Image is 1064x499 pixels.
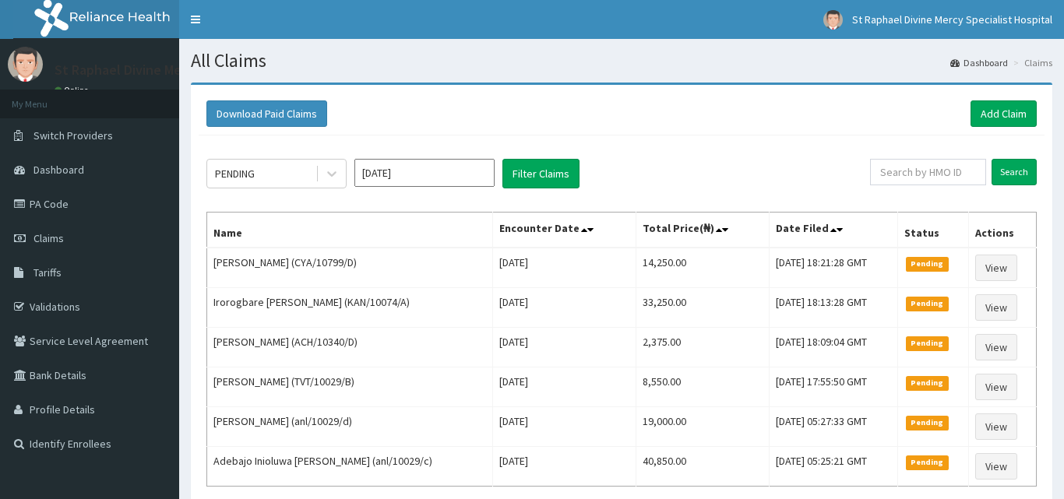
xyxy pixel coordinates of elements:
[8,47,43,82] img: User Image
[215,166,255,181] div: PENDING
[898,213,969,248] th: Status
[823,10,843,30] img: User Image
[1009,56,1052,69] li: Claims
[975,374,1017,400] a: View
[770,447,898,487] td: [DATE] 05:25:21 GMT
[975,453,1017,480] a: View
[975,334,1017,360] a: View
[975,413,1017,440] a: View
[636,248,770,288] td: 14,250.00
[492,248,636,288] td: [DATE]
[770,288,898,328] td: [DATE] 18:13:28 GMT
[975,255,1017,281] a: View
[55,63,318,77] p: St Raphael Divine Mercy Specialist Hospital
[906,336,949,350] span: Pending
[770,328,898,367] td: [DATE] 18:09:04 GMT
[492,213,636,248] th: Encounter Date
[870,159,986,185] input: Search by HMO ID
[33,128,113,142] span: Switch Providers
[636,407,770,447] td: 19,000.00
[207,328,493,367] td: [PERSON_NAME] (ACH/10340/D)
[55,85,92,96] a: Online
[191,51,1052,71] h1: All Claims
[770,367,898,407] td: [DATE] 17:55:50 GMT
[950,56,1008,69] a: Dashboard
[636,367,770,407] td: 8,550.00
[33,231,64,245] span: Claims
[770,248,898,288] td: [DATE] 18:21:28 GMT
[33,265,62,279] span: Tariffs
[968,213,1036,248] th: Actions
[492,288,636,328] td: [DATE]
[636,447,770,487] td: 40,850.00
[354,159,495,187] input: Select Month and Year
[207,288,493,328] td: Irorogbare [PERSON_NAME] (KAN/10074/A)
[207,213,493,248] th: Name
[975,294,1017,321] a: View
[906,455,949,469] span: Pending
[852,12,1052,26] span: St Raphael Divine Mercy Specialist Hospital
[906,376,949,390] span: Pending
[636,328,770,367] td: 2,375.00
[492,447,636,487] td: [DATE]
[492,367,636,407] td: [DATE]
[492,328,636,367] td: [DATE]
[906,416,949,430] span: Pending
[207,367,493,407] td: [PERSON_NAME] (TVT/10029/B)
[502,159,580,188] button: Filter Claims
[207,447,493,487] td: Adebajo Inioluwa [PERSON_NAME] (anl/10029/c)
[906,297,949,311] span: Pending
[207,248,493,288] td: [PERSON_NAME] (CYA/10799/D)
[207,407,493,447] td: [PERSON_NAME] (anl/10029/d)
[992,159,1037,185] input: Search
[33,163,84,177] span: Dashboard
[492,407,636,447] td: [DATE]
[636,288,770,328] td: 33,250.00
[770,407,898,447] td: [DATE] 05:27:33 GMT
[971,100,1037,127] a: Add Claim
[636,213,770,248] th: Total Price(₦)
[770,213,898,248] th: Date Filed
[906,257,949,271] span: Pending
[206,100,327,127] button: Download Paid Claims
